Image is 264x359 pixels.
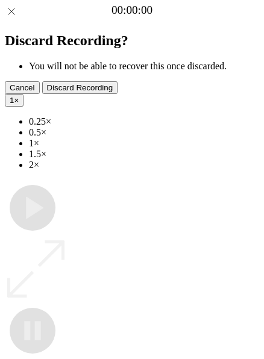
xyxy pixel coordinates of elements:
[29,160,259,170] li: 2×
[5,81,40,94] button: Cancel
[29,61,259,72] li: You will not be able to recover this once discarded.
[29,127,259,138] li: 0.5×
[29,149,259,160] li: 1.5×
[29,116,259,127] li: 0.25×
[5,94,24,107] button: 1×
[10,96,14,105] span: 1
[29,138,259,149] li: 1×
[42,81,118,94] button: Discard Recording
[112,4,152,17] a: 00:00:00
[5,33,259,49] h2: Discard Recording?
